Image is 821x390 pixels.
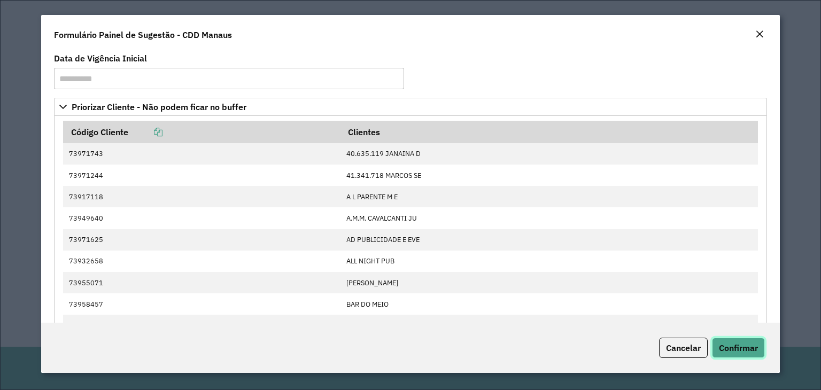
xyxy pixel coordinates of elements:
td: 41.341.718 MARCOS SE [340,165,757,186]
td: 73955071 [63,272,340,293]
td: 73949640 [63,207,340,229]
button: Close [752,28,767,42]
td: 73932658 [63,251,340,272]
label: Data de Vigência Inicial [54,52,147,65]
td: 73917118 [63,186,340,207]
td: 73971244 [63,165,340,186]
a: Copiar [128,127,162,137]
td: A.M.M. CAVALCANTI JU [340,207,757,229]
td: A L PARENTE M E [340,186,757,207]
td: 73958457 [63,293,340,315]
td: [PERSON_NAME] [340,272,757,293]
span: Priorizar Cliente - Não podem ficar no buffer [72,103,246,111]
td: 73971625 [63,229,340,251]
button: Cancelar [659,338,708,358]
td: 73963438 [63,315,340,336]
th: Código Cliente [63,121,340,143]
td: AD PUBLICIDADE E EVE [340,229,757,251]
h4: Formulário Painel de Sugestão - CDD Manaus [54,28,232,41]
button: Confirmar [712,338,765,358]
span: Confirmar [719,342,758,353]
td: 73971743 [63,143,340,165]
a: Priorizar Cliente - Não podem ficar no buffer [54,98,767,116]
td: BENMAIS FRANQUIAS LT [340,315,757,336]
td: ALL NIGHT PUB [340,251,757,272]
span: Cancelar [666,342,701,353]
td: 40.635.119 JANAINA D [340,143,757,165]
em: Fechar [755,30,764,38]
th: Clientes [340,121,757,143]
td: BAR DO MEIO [340,293,757,315]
